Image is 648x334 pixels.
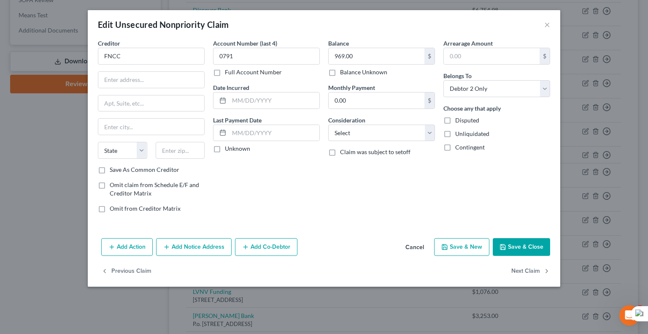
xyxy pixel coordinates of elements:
div: $ [424,48,435,64]
input: 0.00 [329,92,424,109]
label: Consideration [328,116,365,125]
label: Arrearage Amount [443,39,493,48]
span: Omit from Creditor Matrix [110,205,181,212]
span: Omit claim from Schedule E/F and Creditor Matrix [110,181,199,197]
button: Save & Close [493,238,550,256]
button: × [544,19,550,30]
span: Belongs To [443,72,472,79]
label: Balance Unknown [340,68,387,76]
label: Full Account Number [225,68,282,76]
button: Add Action [101,238,153,256]
input: Enter city... [98,119,204,135]
button: Cancel [399,239,431,256]
label: Last Payment Date [213,116,262,125]
input: 0.00 [329,48,424,64]
span: Contingent [455,144,485,151]
input: MM/DD/YYYY [229,92,319,109]
label: Balance [328,39,349,48]
span: Creditor [98,40,120,47]
div: $ [424,92,435,109]
label: Account Number (last 4) [213,39,277,48]
input: Apt, Suite, etc... [98,95,204,111]
iframe: Intercom live chat [619,305,640,326]
label: Choose any that apply [443,104,501,113]
button: Add Co-Debtor [235,238,297,256]
input: Search creditor by name... [98,48,205,65]
button: Add Notice Address [156,238,232,256]
span: Disputed [455,117,479,124]
span: Claim was subject to setoff [340,148,410,155]
button: Previous Claim [101,263,151,280]
label: Save As Common Creditor [110,166,179,174]
label: Unknown [225,144,250,153]
input: Enter zip... [156,142,205,159]
input: 0.00 [444,48,540,64]
input: MM/DD/YYYY [229,125,319,141]
button: Next Claim [511,263,550,280]
div: Edit Unsecured Nonpriority Claim [98,19,229,30]
span: 3 [637,305,643,312]
button: Save & New [434,238,489,256]
label: Date Incurred [213,83,249,92]
input: Enter address... [98,72,204,88]
span: Unliquidated [455,130,489,137]
input: XXXX [213,48,320,65]
label: Monthly Payment [328,83,375,92]
div: $ [540,48,550,64]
